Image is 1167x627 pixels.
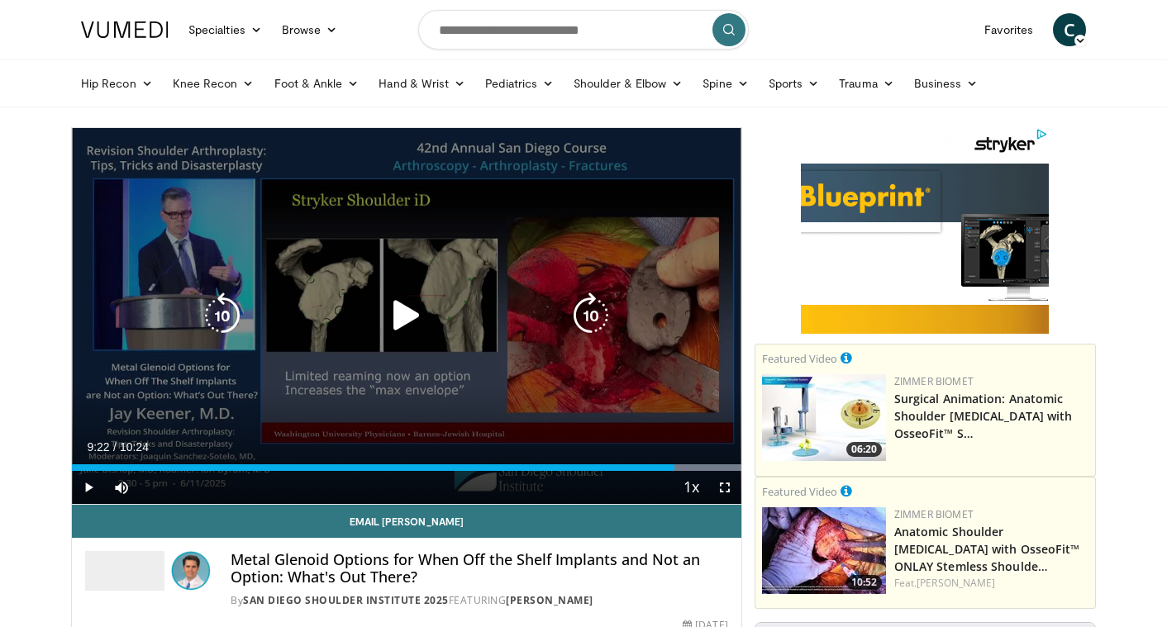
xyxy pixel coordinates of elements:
[762,507,886,594] a: 10:52
[762,374,886,461] img: 84e7f812-2061-4fff-86f6-cdff29f66ef4.150x105_q85_crop-smart_upscale.jpg
[829,67,904,100] a: Trauma
[81,21,169,38] img: VuMedi Logo
[87,440,109,454] span: 9:22
[475,67,564,100] a: Pediatrics
[231,593,728,608] div: By FEATURING
[71,67,163,100] a: Hip Recon
[762,484,837,499] small: Featured Video
[693,67,758,100] a: Spine
[564,67,693,100] a: Shoulder & Elbow
[120,440,149,454] span: 10:24
[894,576,1088,591] div: Feat.
[846,442,882,457] span: 06:20
[974,13,1043,46] a: Favorites
[762,351,837,366] small: Featured Video
[675,471,708,504] button: Playback Rate
[762,374,886,461] a: 06:20
[163,67,264,100] a: Knee Recon
[243,593,449,607] a: San Diego Shoulder Institute 2025
[264,67,369,100] a: Foot & Ankle
[762,507,886,594] img: 68921608-6324-4888-87da-a4d0ad613160.150x105_q85_crop-smart_upscale.jpg
[418,10,749,50] input: Search topics, interventions
[801,127,1049,334] iframe: Advertisement
[1053,13,1086,46] a: C
[272,13,348,46] a: Browse
[759,67,830,100] a: Sports
[904,67,988,100] a: Business
[72,505,741,538] a: Email [PERSON_NAME]
[72,471,105,504] button: Play
[894,374,974,388] a: Zimmer Biomet
[72,128,741,505] video-js: Video Player
[105,471,138,504] button: Mute
[506,593,593,607] a: [PERSON_NAME]
[846,575,882,590] span: 10:52
[894,507,974,521] a: Zimmer Biomet
[231,551,728,587] h4: Metal Glenoid Options for When Off the Shelf Implants and Not an Option: What's Out There?
[708,471,741,504] button: Fullscreen
[894,524,1080,574] a: Anatomic Shoulder [MEDICAL_DATA] with OsseoFit™ ONLAY Stemless Shoulde…
[72,464,741,471] div: Progress Bar
[85,551,164,591] img: San Diego Shoulder Institute 2025
[113,440,117,454] span: /
[179,13,272,46] a: Specialties
[171,551,211,591] img: Avatar
[917,576,995,590] a: [PERSON_NAME]
[369,67,475,100] a: Hand & Wrist
[894,391,1073,441] a: Surgical Animation: Anatomic Shoulder [MEDICAL_DATA] with OsseoFit™ S…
